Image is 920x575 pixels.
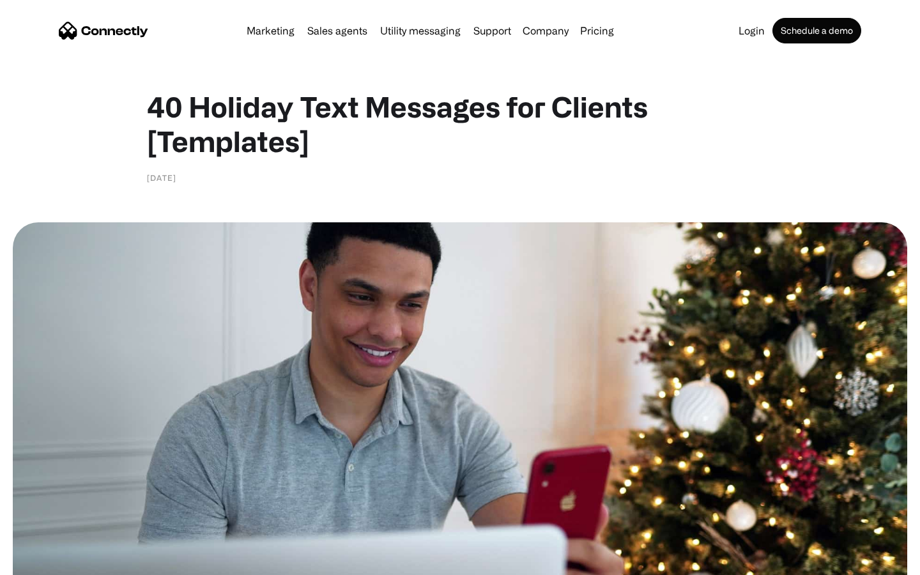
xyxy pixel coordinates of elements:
a: Support [468,26,516,36]
div: [DATE] [147,171,176,184]
a: Pricing [575,26,619,36]
a: Login [733,26,770,36]
h1: 40 Holiday Text Messages for Clients [Templates] [147,89,773,158]
a: Schedule a demo [772,18,861,43]
a: Utility messaging [375,26,466,36]
a: Sales agents [302,26,372,36]
div: Company [523,22,569,40]
a: Marketing [241,26,300,36]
